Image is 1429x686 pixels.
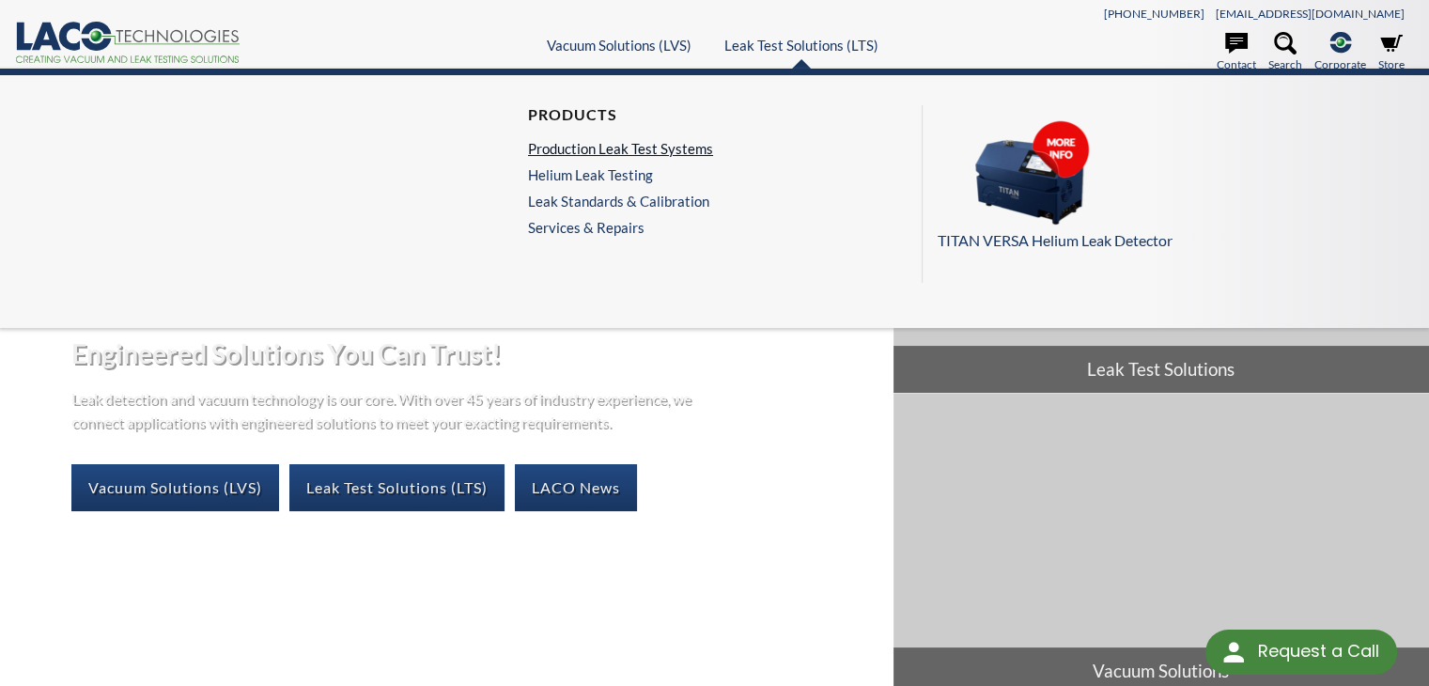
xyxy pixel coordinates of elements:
[724,37,878,54] a: Leak Test Solutions (LTS)
[938,120,1401,253] a: TITAN VERSA Helium Leak Detector
[528,105,713,125] h4: Products
[1217,32,1256,73] a: Contact
[515,464,637,511] a: LACO News
[71,386,701,434] p: Leak detection and vacuum technology is our core. With over 45 years of industry experience, we c...
[1216,7,1405,21] a: [EMAIL_ADDRESS][DOMAIN_NAME]
[1219,637,1249,667] img: round button
[1268,32,1302,73] a: Search
[938,228,1401,253] p: TITAN VERSA Helium Leak Detector
[1378,32,1405,73] a: Store
[1205,630,1397,675] div: Request a Call
[289,464,505,511] a: Leak Test Solutions (LTS)
[528,166,713,183] a: Helium Leak Testing
[893,346,1429,393] span: Leak Test Solutions
[528,219,722,236] a: Services & Repairs
[528,193,713,210] a: Leak Standards & Calibration
[1314,55,1366,73] span: Corporate
[547,37,691,54] a: Vacuum Solutions (LVS)
[1257,630,1378,673] div: Request a Call
[528,140,713,157] a: Production Leak Test Systems
[938,120,1126,226] img: Menu_Pods_TV.png
[71,464,279,511] a: Vacuum Solutions (LVS)
[71,336,878,371] h2: Engineered Solutions You Can Trust!
[1104,7,1204,21] a: [PHONE_NUMBER]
